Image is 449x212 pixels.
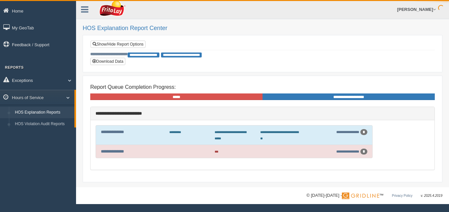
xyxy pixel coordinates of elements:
img: Gridline [342,193,379,199]
a: Privacy Policy [392,194,412,197]
a: HOS Violation Audit Reports [12,118,74,130]
h2: HOS Explanation Report Center [83,25,442,32]
h4: Report Queue Completion Progress: [90,84,435,90]
span: v. 2025.4.2019 [421,194,442,197]
div: © [DATE]-[DATE] - ™ [306,192,442,199]
a: Show/Hide Report Options [91,41,145,48]
button: Download Data [90,58,125,65]
a: HOS Explanation Reports [12,107,74,119]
